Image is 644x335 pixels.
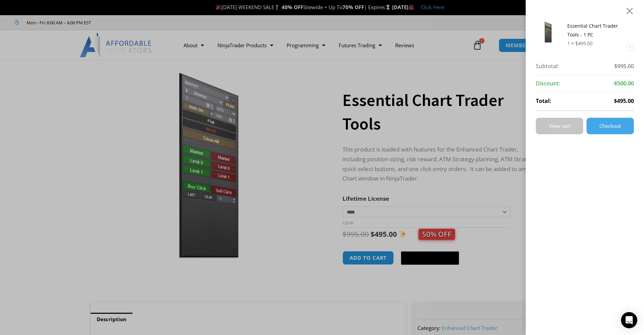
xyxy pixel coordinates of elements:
span: $995.00 [614,61,634,72]
button: Buy with GPay [401,251,459,265]
bdi: 495.00 [575,40,593,47]
div: Open Intercom Messenger [621,312,637,328]
span: 1 × [567,40,574,47]
span: View cart [549,123,570,129]
a: Essential Chart Trader Tools - 1 PC [567,23,618,38]
strong: Discount: [536,79,560,89]
a: View cart [536,118,583,134]
span: -$500.00 [613,79,634,89]
span: Checkout [599,123,621,129]
span: $495.00 [614,96,634,106]
span: $ [575,40,578,47]
strong: Subtotal: [536,61,559,72]
img: Essential Chart Trader Tools | Affordable Indicators – NinjaTrader [536,22,560,43]
strong: Total: [536,96,551,106]
a: Checkout [587,118,634,134]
